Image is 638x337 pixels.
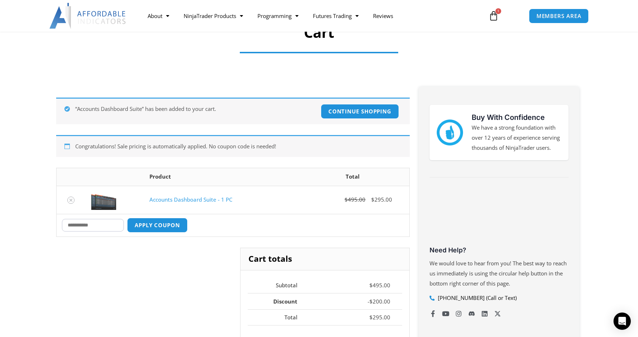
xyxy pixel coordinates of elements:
h2: Cart totals [241,248,409,270]
th: Subtotal [248,278,310,293]
span: 1 [495,8,501,14]
span: [PHONE_NUMBER] (Call or Text) [436,293,517,303]
span: $ [369,282,373,289]
span: $ [371,196,374,203]
img: mark thumbs good 43913 | Affordable Indicators – NinjaTrader [437,120,463,145]
th: Total [296,168,409,186]
a: MEMBERS AREA [529,9,589,23]
div: Open Intercom Messenger [614,313,631,330]
img: LogoAI | Affordable Indicators – NinjaTrader [49,3,127,29]
h1: Cart [81,22,558,42]
span: $ [345,196,348,203]
a: Continue shopping [321,104,399,119]
bdi: 495.00 [369,282,390,289]
span: $ [369,298,373,305]
th: Discount [248,293,310,309]
div: Congratulations! Sale pricing is automatically applied. No coupon code is needed! [56,135,410,157]
bdi: 295.00 [371,196,392,203]
bdi: 200.00 [369,298,390,305]
span: - [368,298,369,305]
a: NinjaTrader Products [176,8,250,24]
a: 1 [478,5,509,26]
h3: Buy With Confidence [472,112,562,123]
h3: Need Help? [430,246,569,254]
span: We would love to hear from you! The best way to reach us immediately is using the circular help b... [430,260,567,287]
button: Apply coupon [127,218,188,233]
nav: Menu [140,8,480,24]
span: MEMBERS AREA [536,13,581,19]
img: Screenshot 2024-08-26 155710eeeee | Affordable Indicators – NinjaTrader [91,190,116,210]
a: About [140,8,176,24]
th: Total [248,309,310,325]
a: Accounts Dashboard Suite - 1 PC [149,196,232,203]
a: Remove Accounts Dashboard Suite - 1 PC from cart [67,197,75,204]
th: Product [144,168,296,186]
bdi: 295.00 [369,314,390,321]
span: $ [369,314,373,321]
a: Futures Trading [306,8,366,24]
a: Reviews [366,8,400,24]
p: We have a strong foundation with over 12 years of experience serving thousands of NinjaTrader users. [472,123,562,153]
div: “Accounts Dashboard Suite” has been added to your cart. [56,98,410,124]
iframe: Customer reviews powered by Trustpilot [430,190,569,244]
bdi: 495.00 [345,196,365,203]
a: Programming [250,8,306,24]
